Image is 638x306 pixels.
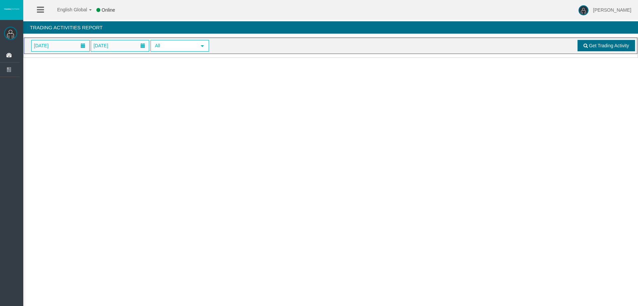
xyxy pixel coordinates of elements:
[593,7,631,13] span: [PERSON_NAME]
[102,7,115,13] span: Online
[579,5,588,15] img: user-image
[200,43,205,49] span: select
[151,41,196,51] span: All
[32,41,51,50] span: [DATE]
[23,21,638,34] h4: Trading Activities Report
[589,43,629,48] span: Get Trading Activity
[91,41,110,50] span: [DATE]
[3,8,20,10] img: logo.svg
[49,7,87,12] span: English Global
